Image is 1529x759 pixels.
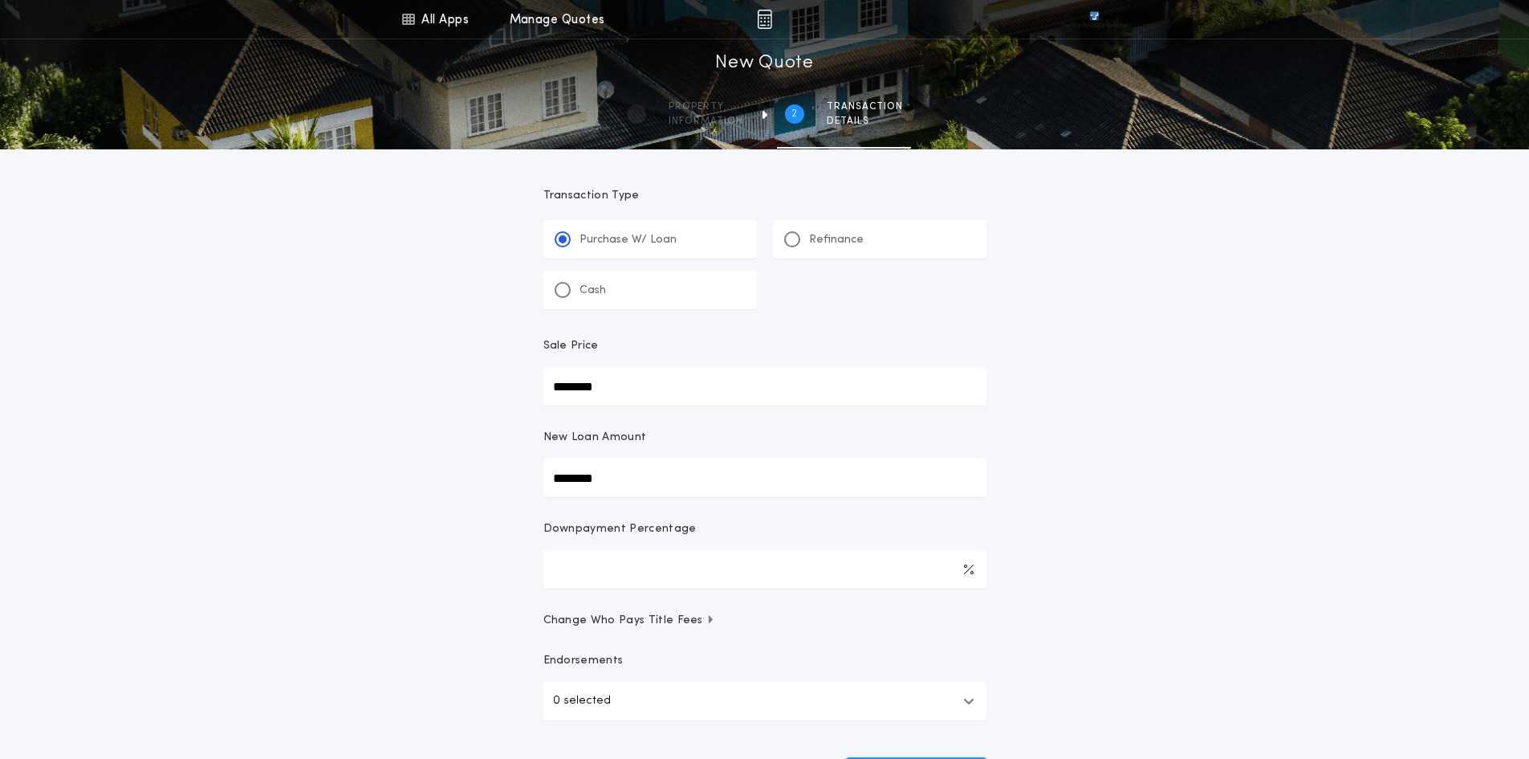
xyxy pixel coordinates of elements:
p: Refinance [809,232,864,248]
p: Sale Price [543,338,599,354]
span: details [827,115,903,128]
span: Change Who Pays Title Fees [543,613,716,629]
button: 0 selected [543,682,986,720]
input: Sale Price [543,367,986,406]
p: Transaction Type [543,188,986,204]
input: Downpayment Percentage [543,550,986,589]
p: New Loan Amount [543,430,647,446]
p: Downpayment Percentage [543,521,697,537]
span: Transaction [827,100,903,113]
h1: New Quote [715,51,813,76]
p: Endorsements [543,653,986,669]
p: Purchase W/ Loan [579,232,677,248]
p: Cash [579,283,606,299]
img: vs-icon [1060,11,1128,27]
button: Change Who Pays Title Fees [543,613,986,629]
span: Property [669,100,743,113]
img: img [757,10,772,29]
p: 0 selected [553,692,611,711]
h2: 2 [791,108,797,120]
span: information [669,115,743,128]
input: New Loan Amount [543,459,986,497]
